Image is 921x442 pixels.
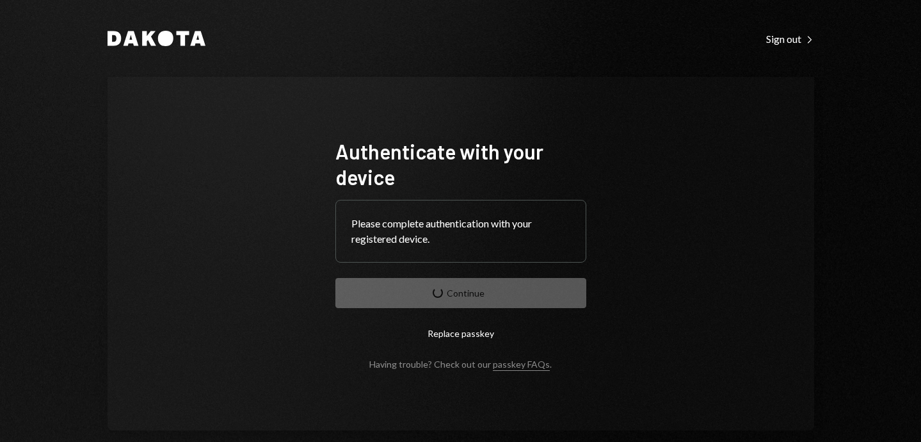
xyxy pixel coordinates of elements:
[369,359,552,370] div: Having trouble? Check out our .
[335,318,586,348] button: Replace passkey
[335,138,586,190] h1: Authenticate with your device
[766,31,814,45] a: Sign out
[493,359,550,371] a: passkey FAQs
[766,33,814,45] div: Sign out
[351,216,570,247] div: Please complete authentication with your registered device.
